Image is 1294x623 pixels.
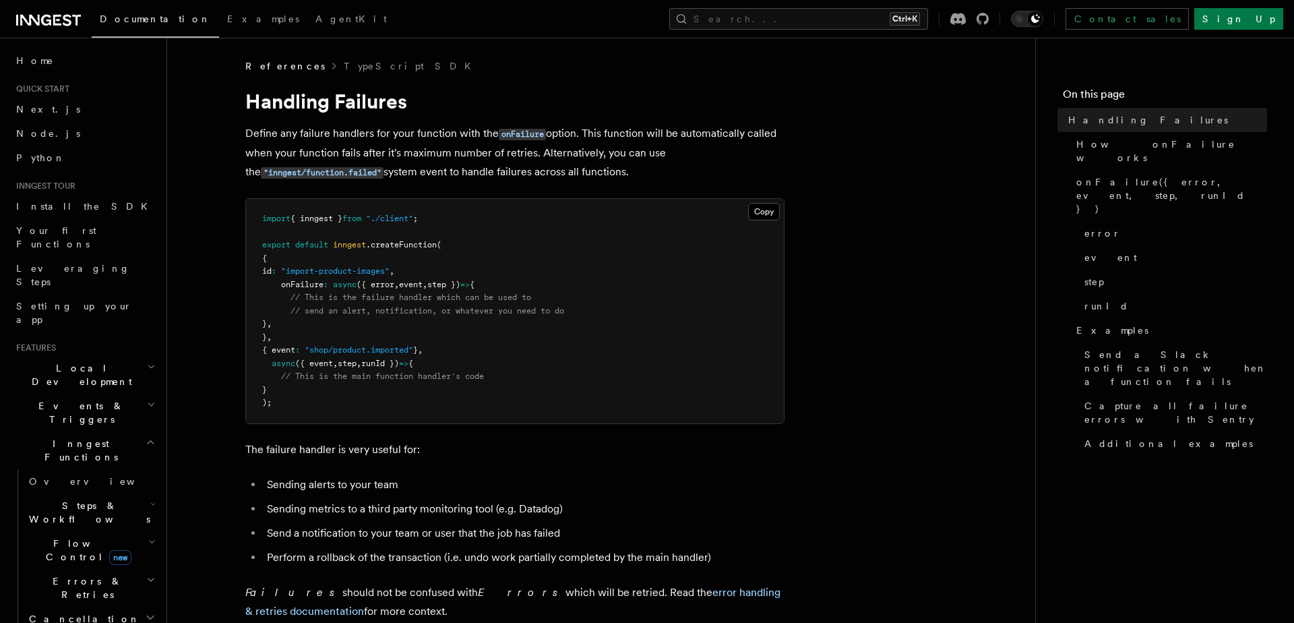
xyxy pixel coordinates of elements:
[1076,324,1148,337] span: Examples
[24,574,146,601] span: Errors & Retries
[267,332,272,342] span: ,
[1084,399,1267,426] span: Capture all failure errors with Sentry
[16,301,132,325] span: Setting up your app
[499,129,546,140] code: onFailure
[11,361,147,388] span: Local Development
[295,345,300,355] span: :
[11,399,147,426] span: Events & Triggers
[1084,348,1267,388] span: Send a Slack notification when a function fails
[1079,270,1267,294] a: step
[11,181,75,191] span: Inngest tour
[399,280,423,289] span: event
[399,359,408,368] span: =>
[390,266,394,276] span: ,
[1079,294,1267,318] a: runId
[344,59,479,73] a: TypeScript SDK
[394,280,399,289] span: ,
[11,97,158,121] a: Next.js
[333,240,366,249] span: inngest
[11,294,158,332] a: Setting up your app
[261,165,383,178] a: "inngest/function.failed"
[24,537,148,564] span: Flow Control
[295,359,333,368] span: ({ event
[16,152,65,163] span: Python
[669,8,928,30] button: Search...Ctrl+K
[478,586,565,599] em: Errors
[1071,170,1267,221] a: onFailure({ error, event, step, runId })
[357,280,394,289] span: ({ error
[245,583,784,621] p: should not be confused with which will be retried. Read the for more context.
[272,359,295,368] span: async
[1079,245,1267,270] a: event
[100,13,211,24] span: Documentation
[361,359,399,368] span: runId })
[290,306,564,316] span: // send an alert, notification, or whatever you need to do
[413,345,418,355] span: }
[1084,227,1121,240] span: error
[11,84,69,94] span: Quick start
[11,256,158,294] a: Leveraging Steps
[262,319,267,328] span: }
[11,49,158,73] a: Home
[1063,86,1267,108] h4: On this page
[418,345,423,355] span: ,
[1011,11,1043,27] button: Toggle dark mode
[333,280,357,289] span: async
[366,214,413,223] span: "./client"
[413,214,418,223] span: ;
[333,359,338,368] span: ,
[1063,108,1267,132] a: Handling Failures
[1076,138,1267,165] span: How onFailure works
[307,4,395,36] a: AgentKit
[338,359,357,368] span: step
[263,500,784,518] li: Sending metrics to a third party monitoring tool (e.g. Datadog)
[245,89,784,113] h1: Handling Failures
[323,280,328,289] span: :
[315,13,387,24] span: AgentKit
[272,266,276,276] span: :
[219,4,307,36] a: Examples
[748,203,780,220] button: Copy
[24,531,158,569] button: Flow Controlnew
[262,266,272,276] span: id
[262,254,267,263] span: {
[16,263,130,287] span: Leveraging Steps
[227,13,299,24] span: Examples
[1066,8,1189,30] a: Contact sales
[24,569,158,607] button: Errors & Retries
[281,266,390,276] span: "import-product-images"
[366,240,437,249] span: .createFunction
[245,440,784,459] p: The failure handler is very useful for:
[11,394,158,432] button: Events & Triggers
[262,214,290,223] span: import
[11,146,158,170] a: Python
[109,550,131,565] span: new
[423,280,427,289] span: ,
[281,372,484,381] span: // This is the main function handler's code
[29,476,168,487] span: Overview
[11,432,158,469] button: Inngest Functions
[16,104,80,115] span: Next.js
[290,293,531,302] span: // This is the failure handler which can be used to
[1068,113,1228,127] span: Handling Failures
[263,475,784,494] li: Sending alerts to your team
[427,280,460,289] span: step })
[11,194,158,218] a: Install the SDK
[16,225,96,249] span: Your first Functions
[1071,318,1267,343] a: Examples
[1194,8,1283,30] a: Sign Up
[295,240,328,249] span: default
[1079,343,1267,394] a: Send a Slack notification when a function fails
[24,469,158,494] a: Overview
[245,124,784,182] p: Define any failure handlers for your function with the option. This function will be automaticall...
[357,359,361,368] span: ,
[1076,175,1267,216] span: onFailure({ error, event, step, runId })
[1079,394,1267,432] a: Capture all failure errors with Sentry
[499,127,546,140] a: onFailure
[261,167,383,179] code: "inngest/function.failed"
[262,345,295,355] span: { event
[24,494,158,531] button: Steps & Workflows
[262,240,290,249] span: export
[1071,132,1267,170] a: How onFailure works
[342,214,361,223] span: from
